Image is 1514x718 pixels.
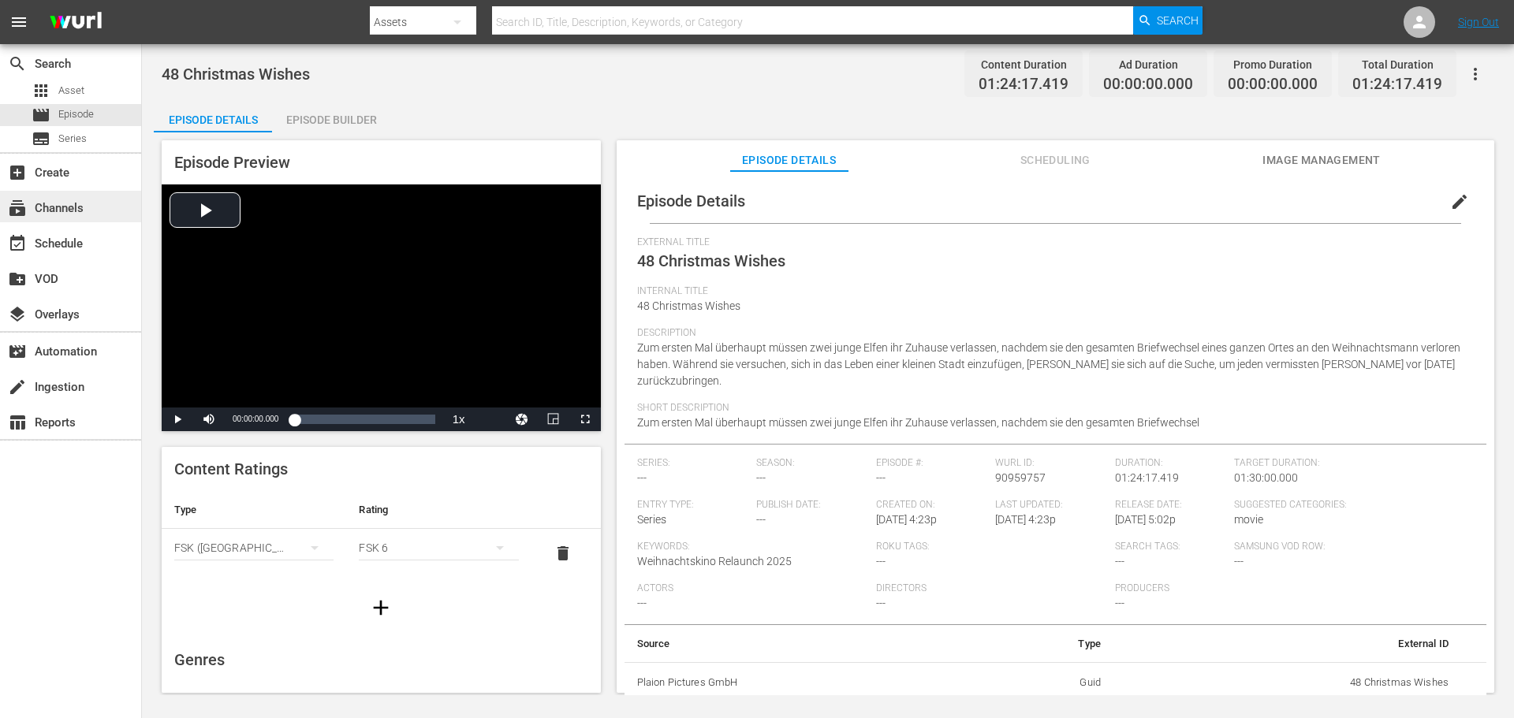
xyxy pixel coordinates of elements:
[8,270,27,288] span: VOD
[58,106,94,122] span: Episode
[995,471,1046,484] span: 90959757
[154,101,272,139] div: Episode Details
[174,459,288,478] span: Content Ratings
[359,526,518,570] div: FSK 6
[1228,76,1318,94] span: 00:00:00.000
[637,236,1466,249] span: External Title
[1441,183,1479,221] button: edit
[1133,6,1203,35] button: Search
[1234,513,1263,526] span: movie
[1103,54,1193,76] div: Ad Duration
[1234,471,1298,484] span: 01:30:00.000
[162,184,601,431] div: Video Player
[756,471,766,484] span: ---
[538,407,569,431] button: Picture-in-Picture
[625,625,979,663] th: Source
[979,625,1113,663] th: Type
[637,299,740,312] span: 48 Christmas Wishes
[1115,582,1346,595] span: Producers
[174,526,334,570] div: FSK ([GEOGRAPHIC_DATA])
[996,151,1114,170] span: Scheduling
[162,65,310,84] span: 48 Christmas Wishes
[58,83,84,99] span: Asset
[637,457,749,470] span: Series:
[979,76,1068,94] span: 01:24:17.419
[174,153,290,172] span: Episode Preview
[876,471,886,484] span: ---
[979,54,1068,76] div: Content Duration
[544,534,582,572] button: delete
[637,327,1466,340] span: Description
[876,513,937,526] span: [DATE] 4:23p
[1115,555,1124,567] span: ---
[443,407,475,431] button: Playback Rate
[8,54,27,73] span: Search
[569,407,601,431] button: Fullscreen
[1115,541,1227,553] span: Search Tags:
[995,513,1056,526] span: [DATE] 4:23p
[272,101,390,139] div: Episode Builder
[1262,151,1381,170] span: Image Management
[1352,54,1442,76] div: Total Duration
[8,413,27,432] span: Reports
[1103,76,1193,94] span: 00:00:00.000
[637,555,792,567] span: Weihnachtskino Relaunch 2025
[162,407,193,431] button: Play
[233,415,278,423] span: 00:00:00.000
[756,457,868,470] span: Season:
[38,4,114,41] img: ans4CAIJ8jUAAAAAAAAAAAAAAAAAAAAAAAAgQb4GAAAAAAAAAAAAAAAAAAAAAAAAJMjXAAAAAAAAAAAAAAAAAAAAAAAAgAT5G...
[1115,457,1227,470] span: Duration:
[1352,76,1442,94] span: 01:24:17.419
[637,471,647,484] span: ---
[995,499,1107,512] span: Last Updated:
[637,597,647,609] span: ---
[1450,192,1469,211] span: edit
[637,499,749,512] span: Entry Type:
[554,544,572,563] span: delete
[1234,457,1465,470] span: Target Duration:
[1115,597,1124,609] span: ---
[162,491,346,529] th: Type
[637,285,1466,298] span: Internal Title
[637,541,868,553] span: Keywords:
[58,131,87,147] span: Series
[162,491,601,578] table: simple table
[756,499,868,512] span: Publish Date:
[876,457,988,470] span: Episode #:
[1113,662,1461,703] td: 48 Christmas Wishes
[876,582,1107,595] span: Directors
[1234,541,1346,553] span: Samsung VOD Row:
[174,650,225,669] span: Genres
[8,378,27,396] span: Ingestion
[637,416,1199,429] span: Zum ersten Mal überhaupt müssen zwei junge Elfen ihr Zuhause verlassen, nachdem sie den gesamten ...
[995,457,1107,470] span: Wurl ID:
[154,101,272,132] button: Episode Details
[346,491,531,529] th: Rating
[1115,513,1176,526] span: [DATE] 5:02p
[1157,6,1199,35] span: Search
[32,81,50,100] span: Asset
[637,341,1460,387] span: Zum ersten Mal überhaupt müssen zwei junge Elfen ihr Zuhause verlassen, nachdem sie den gesamten ...
[8,163,27,182] span: Create
[1113,625,1461,663] th: External ID
[32,129,50,148] span: Series
[637,582,868,595] span: Actors
[1234,555,1244,567] span: ---
[1115,471,1179,484] span: 01:24:17.419
[272,101,390,132] button: Episode Builder
[8,199,27,218] span: Channels
[1234,499,1465,512] span: Suggested Categories:
[8,342,27,361] span: Automation
[506,407,538,431] button: Jump To Time
[876,597,886,609] span: ---
[876,555,886,567] span: ---
[1458,16,1499,28] a: Sign Out
[876,499,988,512] span: Created On:
[1115,499,1227,512] span: Release Date:
[625,625,1486,704] table: simple table
[637,192,745,210] span: Episode Details
[979,662,1113,703] td: Guid
[8,234,27,253] span: Schedule
[637,513,666,526] span: Series
[730,151,848,170] span: Episode Details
